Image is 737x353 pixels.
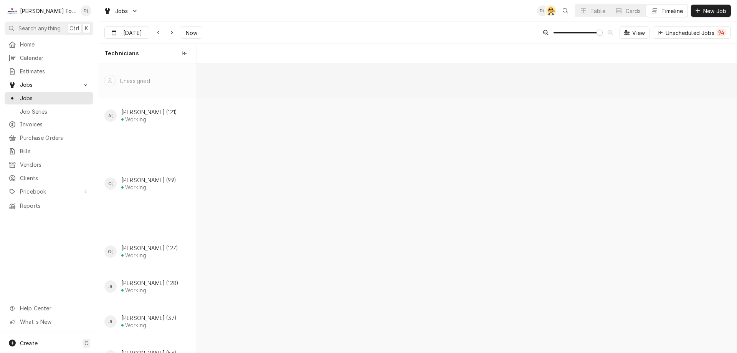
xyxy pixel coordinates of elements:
[5,131,93,144] a: Purchase Orders
[20,40,89,48] span: Home
[545,5,556,16] div: Adam Testa's Avatar
[20,147,89,155] span: Bills
[20,187,78,196] span: Pricebook
[125,252,146,259] div: Working
[5,78,93,91] a: Go to Jobs
[104,109,117,122] div: A(
[5,172,93,184] a: Clients
[20,304,89,312] span: Help Center
[104,177,117,190] div: C(
[666,29,726,37] div: Unscheduled Jobs
[5,315,93,328] a: Go to What's New
[5,65,93,78] a: Estimates
[5,22,93,35] button: Search anythingCtrlK
[120,78,150,84] div: Unassigned
[5,158,93,171] a: Vendors
[20,54,89,62] span: Calendar
[20,94,89,102] span: Jobs
[620,27,650,39] button: View
[125,322,146,328] div: Working
[5,105,93,118] a: Job Series
[5,185,93,198] a: Go to Pricebook
[5,145,93,157] a: Bills
[20,134,89,142] span: Purchase Orders
[559,5,572,17] button: Open search
[18,24,61,32] span: Search anything
[7,5,18,16] div: Marshall Food Equipment Service's Avatar
[121,245,178,251] div: [PERSON_NAME] (127)
[631,29,646,37] span: View
[5,51,93,64] a: Calendar
[20,108,89,116] span: Job Series
[184,29,199,37] span: Now
[125,184,146,191] div: Working
[104,27,149,39] button: [DATE]
[661,7,683,15] div: Timeline
[121,315,177,321] div: [PERSON_NAME] (37)
[115,7,128,15] span: Jobs
[125,116,146,123] div: Working
[121,177,176,183] div: [PERSON_NAME] (99)
[81,5,91,16] div: Derek Testa (81)'s Avatar
[85,24,88,32] span: K
[181,27,202,39] button: Now
[20,174,89,182] span: Clients
[691,5,731,17] button: New Job
[7,5,18,16] div: M
[20,7,76,15] div: [PERSON_NAME] Food Equipment Service
[121,280,178,286] div: [PERSON_NAME] (128)
[537,5,548,16] div: D(
[104,245,117,258] div: Gabe Collazo (127)'s Avatar
[104,280,117,293] div: James Lunney (128)'s Avatar
[121,109,177,115] div: [PERSON_NAME] (121)
[20,161,89,169] span: Vendors
[5,199,93,212] a: Reports
[104,315,117,328] div: J(
[125,287,146,293] div: Working
[20,318,89,326] span: What's New
[626,7,641,15] div: Cards
[104,177,117,190] div: Chris Branca (99)'s Avatar
[653,27,731,39] button: Unscheduled Jobs94
[20,81,78,89] span: Jobs
[84,339,88,347] span: C
[590,7,605,15] div: Table
[104,50,139,57] span: Technicians
[104,245,117,258] div: G(
[5,38,93,51] a: Home
[5,118,93,131] a: Invoices
[5,92,93,104] a: Jobs
[702,7,728,15] span: New Job
[20,340,38,346] span: Create
[104,315,117,328] div: Jose DeMelo (37)'s Avatar
[20,120,89,128] span: Invoices
[718,28,724,36] div: 94
[98,43,197,63] div: Technicians column. SPACE for context menu
[81,5,91,16] div: D(
[104,280,117,293] div: J(
[20,67,89,75] span: Estimates
[20,202,89,210] span: Reports
[545,5,556,16] div: AT
[5,302,93,315] a: Go to Help Center
[69,24,79,32] span: Ctrl
[537,5,548,16] div: Derek Testa (81)'s Avatar
[104,109,117,122] div: Andy Christopoulos (121)'s Avatar
[101,5,141,17] a: Go to Jobs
